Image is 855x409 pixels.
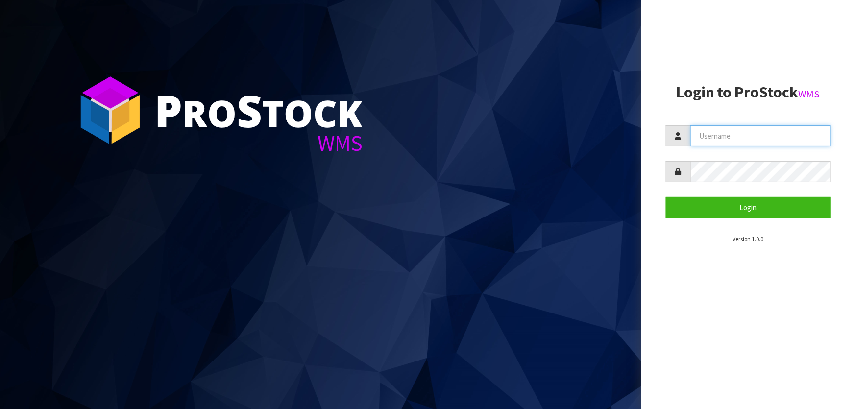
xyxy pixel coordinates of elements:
h2: Login to ProStock [666,84,831,101]
span: S [237,80,262,140]
button: Login [666,197,831,218]
div: ro tock [154,88,363,132]
small: Version 1.0.0 [733,235,763,242]
input: Username [690,125,831,146]
img: ProStock Cube [73,73,147,147]
div: WMS [154,132,363,154]
span: P [154,80,182,140]
small: WMS [799,88,820,100]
